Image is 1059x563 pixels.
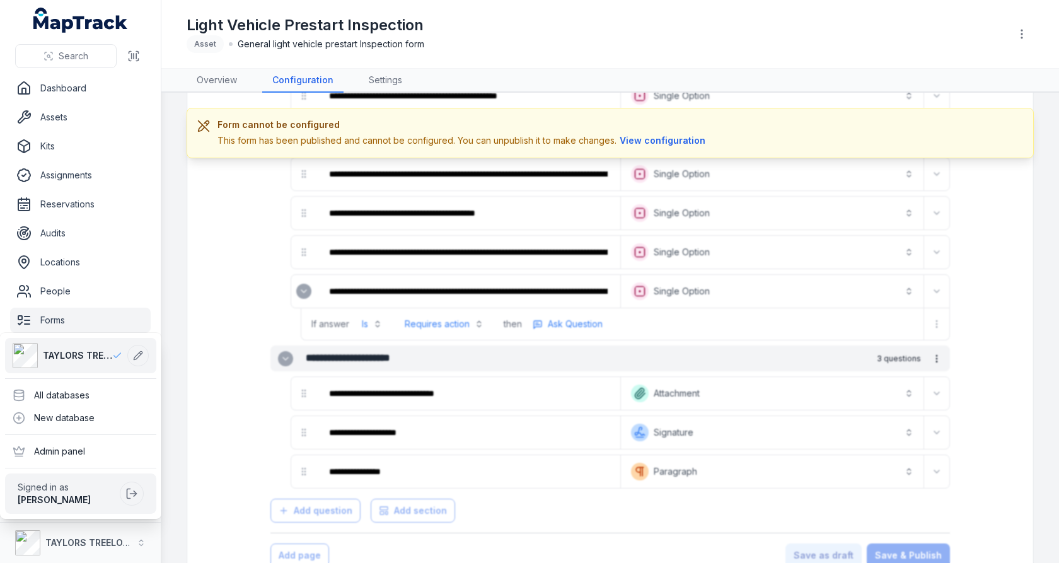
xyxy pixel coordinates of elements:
div: New database [5,407,156,429]
strong: TAYLORS TREELOPPING [45,537,151,548]
div: All databases [5,384,156,407]
strong: [PERSON_NAME] [18,494,91,505]
span: Signed in as [18,481,115,494]
span: TAYLORS TREELOPPING [43,349,112,362]
div: Admin panel [5,440,156,463]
